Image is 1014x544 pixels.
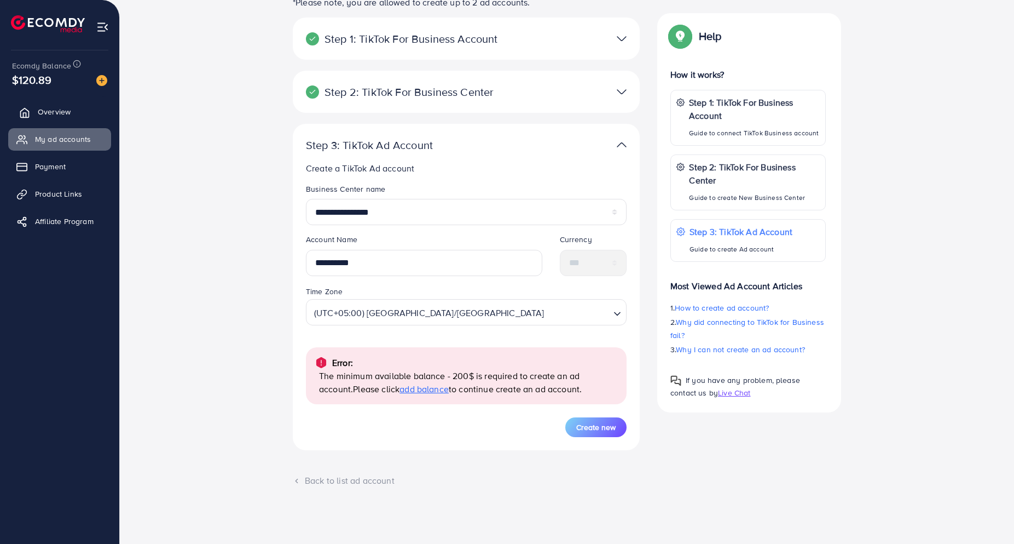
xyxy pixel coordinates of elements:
legend: Currency [560,234,627,249]
a: Overview [8,101,111,123]
p: Guide to create New Business Center [689,191,820,204]
p: Step 2: TikTok For Business Center [306,85,514,99]
span: Create new [576,422,616,433]
p: How it works? [670,68,826,81]
img: Popup guide [670,26,690,46]
img: TikTok partner [617,84,627,100]
p: Step 1: TikTok For Business Account [306,32,514,45]
span: (UTC+05:00) [GEOGRAPHIC_DATA]/[GEOGRAPHIC_DATA] [312,303,547,323]
span: If you have any problem, please contact us by [670,375,800,398]
span: Please click to continue create an ad account. [353,383,582,395]
div: Search for option [306,299,627,325]
p: Step 1: TikTok For Business Account [689,96,820,122]
button: Create new [565,417,627,437]
span: Affiliate Program [35,216,94,227]
span: Ecomdy Balance [12,60,71,71]
p: Step 3: TikTok Ad Account [689,225,792,238]
label: Time Zone [306,286,343,297]
a: Product Links [8,183,111,205]
input: Search for option [548,302,609,323]
p: 1. [670,301,826,314]
legend: Business Center name [306,184,627,199]
p: The minimum available balance - 200$ is required to create an ad account. [319,369,618,396]
img: logo [11,15,85,32]
a: Affiliate Program [8,210,111,232]
img: image [96,75,107,86]
img: menu [96,21,109,33]
span: Live Chat [718,387,750,398]
p: 2. [670,316,826,342]
img: TikTok partner [617,137,627,153]
p: Step 2: TikTok For Business Center [689,161,820,187]
p: Error: [332,356,353,369]
span: $120.89 [12,72,51,88]
div: Back to list ad account [293,474,640,487]
img: alert [315,356,328,369]
iframe: Chat [967,495,1006,536]
span: Overview [38,106,71,117]
img: TikTok partner [617,31,627,47]
span: Why did connecting to TikTok for Business fail? [670,317,824,341]
p: Step 3: TikTok Ad Account [306,139,514,152]
a: My ad accounts [8,128,111,150]
span: Product Links [35,188,82,199]
a: Payment [8,156,111,177]
p: Help [699,30,722,43]
span: Payment [35,161,66,172]
legend: Account Name [306,234,542,249]
p: Guide to create Ad account [689,243,792,256]
span: How to create ad account? [675,302,769,313]
p: Create a TikTok Ad account [306,162,631,175]
span: My ad accounts [35,134,91,145]
span: add balance [399,383,449,395]
p: 3. [670,343,826,356]
p: Guide to connect TikTok Business account [689,127,820,140]
p: Most Viewed Ad Account Articles [670,271,826,293]
img: Popup guide [670,375,681,386]
span: Why I can not create an ad account? [676,344,805,355]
